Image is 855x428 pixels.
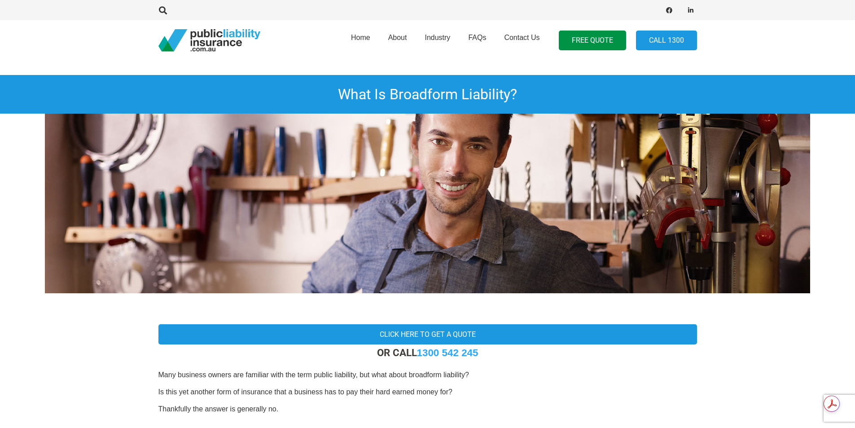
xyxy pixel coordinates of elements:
a: Industry [416,18,459,63]
strong: OR CALL [377,347,478,358]
a: FREE QUOTE [559,31,626,51]
p: Is this yet another form of insurance that a business has to pay their hard earned money for? [158,387,697,397]
a: About [379,18,416,63]
span: About [388,34,407,41]
span: Contact Us [504,34,539,41]
a: LinkedIn [684,4,697,17]
a: Home [342,18,379,63]
span: Industry [425,34,450,41]
a: Call 1300 [636,31,697,51]
p: Many business owners are familiar with the term public liability, but what about broadform liabil... [158,370,697,380]
a: 1300 542 245 [417,347,478,358]
p: Thankfully the answer is generally no. [158,404,697,414]
img: Insurance For Tradies [45,114,810,293]
a: Search [154,6,172,14]
span: Home [351,34,370,41]
span: FAQs [468,34,486,41]
a: pli_logotransparent [158,29,260,52]
a: Facebook [663,4,675,17]
a: Contact Us [495,18,548,63]
a: FAQs [459,18,495,63]
a: Click here to get a quote [158,324,697,344]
